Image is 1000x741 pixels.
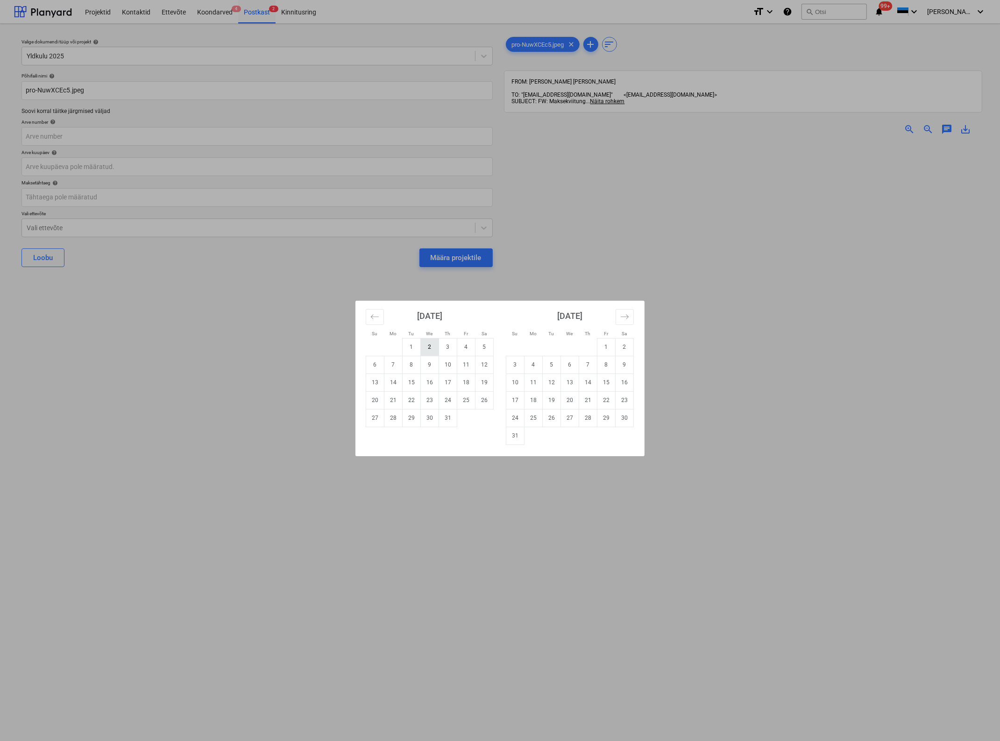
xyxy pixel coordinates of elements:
td: Friday, July 11, 2025 [457,356,475,374]
small: Sa [482,331,487,336]
small: Sa [622,331,627,336]
small: Th [585,331,591,336]
small: Su [372,331,378,336]
small: Tu [549,331,554,336]
td: Thursday, July 17, 2025 [439,374,457,391]
td: Sunday, July 6, 2025 [366,356,384,374]
small: Su [512,331,518,336]
td: Friday, July 4, 2025 [457,338,475,356]
small: Tu [409,331,414,336]
td: Monday, August 4, 2025 [525,356,543,374]
td: Tuesday, July 15, 2025 [403,374,421,391]
td: Tuesday, August 12, 2025 [543,374,561,391]
td: Monday, July 14, 2025 [384,374,403,391]
td: Wednesday, July 30, 2025 [421,409,439,427]
button: Move backward to switch to the previous month. [366,309,384,325]
td: Wednesday, August 27, 2025 [561,409,579,427]
td: Thursday, August 14, 2025 [579,374,597,391]
small: We [426,331,433,336]
button: Move forward to switch to the next month. [616,309,634,325]
td: Sunday, August 24, 2025 [506,409,525,427]
td: Saturday, August 16, 2025 [616,374,634,391]
td: Monday, July 21, 2025 [384,391,403,409]
small: Mo [530,331,537,336]
td: Tuesday, August 26, 2025 [543,409,561,427]
td: Friday, August 29, 2025 [597,409,616,427]
td: Saturday, July 5, 2025 [475,338,494,356]
td: Monday, August 25, 2025 [525,409,543,427]
td: Wednesday, August 20, 2025 [561,391,579,409]
td: Thursday, July 24, 2025 [439,391,457,409]
iframe: Chat Widget [953,696,1000,741]
td: Tuesday, July 8, 2025 [403,356,421,374]
td: Friday, August 8, 2025 [597,356,616,374]
td: Friday, August 15, 2025 [597,374,616,391]
td: Saturday, July 12, 2025 [475,356,494,374]
td: Sunday, July 13, 2025 [366,374,384,391]
td: Sunday, August 10, 2025 [506,374,525,391]
td: Thursday, August 28, 2025 [579,409,597,427]
td: Friday, July 25, 2025 [457,391,475,409]
td: Sunday, July 27, 2025 [366,409,384,427]
td: Thursday, August 21, 2025 [579,391,597,409]
small: Fr [604,331,608,336]
td: Saturday, July 19, 2025 [475,374,494,391]
td: Saturday, August 30, 2025 [616,409,634,427]
td: Wednesday, July 16, 2025 [421,374,439,391]
td: Thursday, July 10, 2025 [439,356,457,374]
td: Sunday, August 3, 2025 [506,356,525,374]
td: Tuesday, July 1, 2025 [403,338,421,356]
small: Th [445,331,451,336]
td: Wednesday, August 13, 2025 [561,374,579,391]
td: Thursday, July 3, 2025 [439,338,457,356]
td: Tuesday, August 19, 2025 [543,391,561,409]
strong: [DATE] [417,311,442,321]
td: Tuesday, August 5, 2025 [543,356,561,374]
td: Thursday, August 7, 2025 [579,356,597,374]
td: Monday, July 7, 2025 [384,356,403,374]
div: Vestlusvidin [953,696,1000,741]
td: Monday, August 11, 2025 [525,374,543,391]
td: Tuesday, July 22, 2025 [403,391,421,409]
td: Monday, August 18, 2025 [525,391,543,409]
td: Wednesday, August 6, 2025 [561,356,579,374]
td: Saturday, August 23, 2025 [616,391,634,409]
td: Wednesday, July 23, 2025 [421,391,439,409]
td: Monday, July 28, 2025 [384,409,403,427]
td: Friday, August 22, 2025 [597,391,616,409]
small: Fr [464,331,468,336]
strong: [DATE] [557,311,582,321]
td: Tuesday, July 29, 2025 [403,409,421,427]
td: Saturday, August 2, 2025 [616,338,634,356]
td: Saturday, July 26, 2025 [475,391,494,409]
td: Thursday, July 31, 2025 [439,409,457,427]
td: Friday, July 18, 2025 [457,374,475,391]
small: Mo [390,331,397,336]
td: Saturday, August 9, 2025 [616,356,634,374]
td: Friday, August 1, 2025 [597,338,616,356]
td: Sunday, August 31, 2025 [506,427,525,445]
td: Wednesday, July 2, 2025 [421,338,439,356]
td: Wednesday, July 9, 2025 [421,356,439,374]
div: Calendar [355,301,645,456]
small: We [567,331,573,336]
td: Sunday, August 17, 2025 [506,391,525,409]
td: Sunday, July 20, 2025 [366,391,384,409]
